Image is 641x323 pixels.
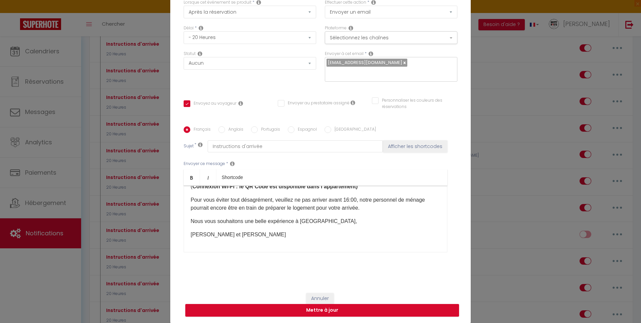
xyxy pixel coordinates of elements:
label: Sujet [184,143,194,150]
label: Plateforme [325,25,347,31]
label: Portugais [258,126,280,134]
i: Recipient [369,51,373,56]
label: [GEOGRAPHIC_DATA] [331,126,376,134]
i: Message [230,161,235,166]
span: [EMAIL_ADDRESS][DOMAIN_NAME] [328,59,402,66]
label: Envoyer à cet email [325,51,364,57]
button: Afficher les shortcodes [383,140,447,152]
strong: Connexion Wi-Fi : le QR Code est disponible dans l’appartement) [192,184,358,189]
button: Annuler [306,293,334,304]
i: Subject [198,142,203,147]
label: Délai [184,25,194,31]
a: Italic [200,169,216,185]
p: Pour vous éviter tout désagrément, veuillez ne pas arriver avant 16:00, notre personnel de ménage... [191,196,440,212]
label: Envoyer ce message [184,161,225,167]
i: Booking status [198,51,202,56]
label: Statut [184,51,196,57]
label: Français [190,126,211,134]
i: Envoyer au voyageur [238,101,243,106]
i: Envoyer au prestataire si il est assigné [351,100,355,105]
a: Bold [184,169,200,185]
p: [PERSON_NAME] et [PERSON_NAME] [191,231,440,239]
p: ( [191,183,440,191]
i: Action Channel [349,25,353,31]
button: Sélectionnez les chaînes [325,31,457,44]
button: Mettre à jour [185,304,459,317]
a: Shortcode [216,169,248,185]
p: Nous vous souhaitons une belle expérience à [GEOGRAPHIC_DATA],​ [191,217,440,225]
label: Anglais [225,126,243,134]
i: Action Time [199,25,203,31]
label: Espagnol [294,126,317,134]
